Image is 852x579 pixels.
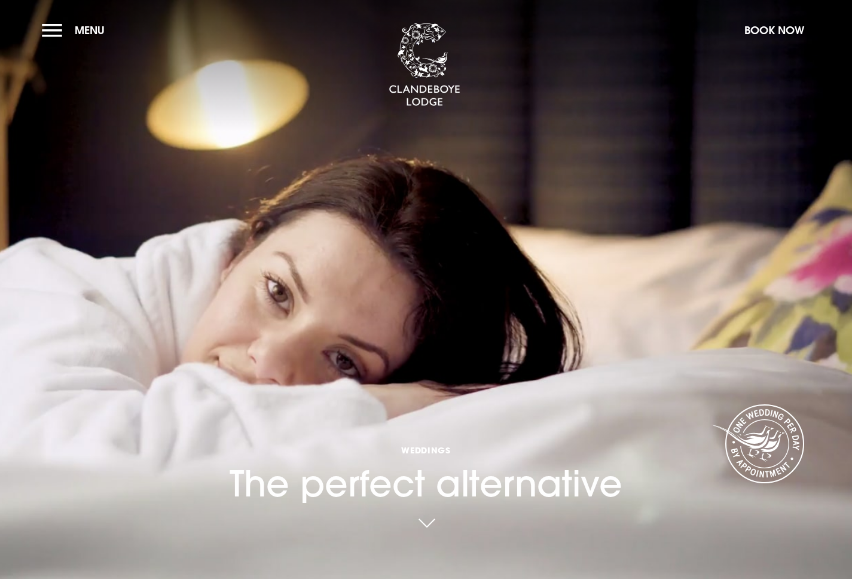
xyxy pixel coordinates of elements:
h1: The perfect alternative [230,373,622,505]
span: Menu [75,23,105,37]
button: Menu [42,17,111,43]
img: Clandeboye Lodge [389,23,460,107]
button: Book Now [738,17,810,43]
span: Weddings [230,444,622,456]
